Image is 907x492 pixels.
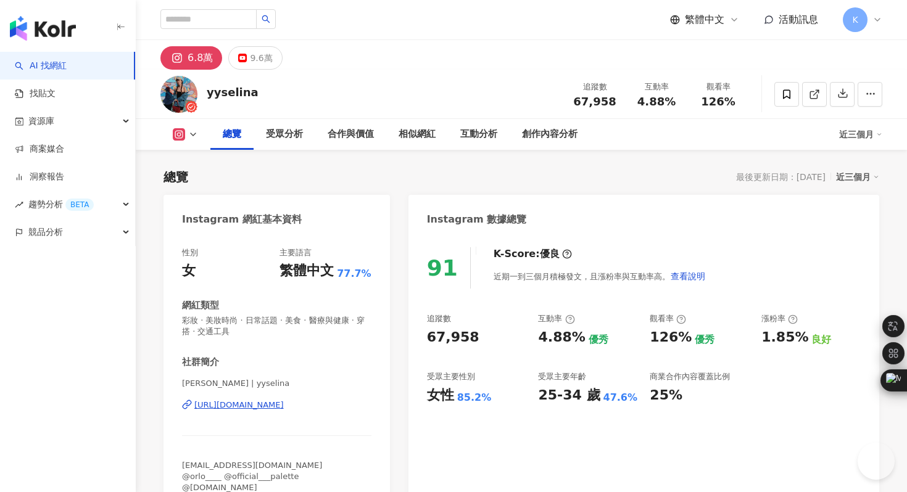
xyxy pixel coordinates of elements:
[457,391,492,404] div: 85.2%
[182,461,322,492] span: [EMAIL_ADDRESS][DOMAIN_NAME] @orlo____ @official___palette @[DOMAIN_NAME]
[207,84,259,100] div: yyselina
[701,96,735,108] span: 126%
[328,127,374,142] div: 合作與價值
[540,247,560,261] div: 優良
[695,81,742,93] div: 觀看率
[28,191,94,218] span: 趨勢分析
[852,13,858,27] span: K
[194,400,284,411] div: [URL][DOMAIN_NAME]
[337,267,371,281] span: 77.7%
[494,247,572,261] div: K-Score :
[603,391,638,404] div: 47.6%
[695,333,714,346] div: 優秀
[761,313,798,324] div: 漲粉率
[858,443,895,480] iframe: Help Scout Beacon - Open
[15,143,64,155] a: 商案媒合
[522,127,578,142] div: 創作內容分析
[182,356,219,369] div: 社群簡介
[15,171,64,183] a: 洞察報告
[538,313,574,324] div: 互動率
[670,264,706,289] button: 查看說明
[164,168,188,186] div: 總覽
[538,386,600,405] div: 25-34 歲
[650,371,730,382] div: 商業合作內容覆蓋比例
[427,255,458,281] div: 91
[399,127,436,142] div: 相似網紅
[280,247,312,258] div: 主要語言
[65,199,94,211] div: BETA
[633,81,680,93] div: 互動率
[650,328,692,347] div: 126%
[573,95,616,108] span: 67,958
[266,127,303,142] div: 受眾分析
[538,371,586,382] div: 受眾主要年齡
[538,328,585,347] div: 4.88%
[160,46,222,70] button: 6.8萬
[182,400,371,411] a: [URL][DOMAIN_NAME]
[28,218,63,246] span: 競品分析
[736,172,826,182] div: 最後更新日期：[DATE]
[250,49,272,67] div: 9.6萬
[671,271,705,281] span: 查看說明
[427,328,479,347] div: 67,958
[761,328,808,347] div: 1.85%
[427,313,451,324] div: 追蹤數
[188,49,213,67] div: 6.8萬
[182,261,196,281] div: 女
[280,261,334,281] div: 繁體中文
[182,247,198,258] div: 性別
[811,333,831,346] div: 良好
[650,386,682,405] div: 25%
[15,60,67,72] a: searchAI 找網紅
[15,200,23,209] span: rise
[650,313,686,324] div: 觀看率
[460,127,497,142] div: 互動分析
[637,96,676,108] span: 4.88%
[182,315,371,337] span: 彩妝 · 美妝時尚 · 日常話題 · 美食 · 醫療與健康 · 穿搭 · 交通工具
[262,15,270,23] span: search
[571,81,618,93] div: 追蹤數
[15,88,56,100] a: 找貼文
[589,333,608,346] div: 優秀
[427,371,475,382] div: 受眾主要性別
[160,76,197,113] img: KOL Avatar
[223,127,241,142] div: 總覽
[836,169,879,185] div: 近三個月
[427,213,527,226] div: Instagram 數據總覽
[779,14,818,25] span: 活動訊息
[10,16,76,41] img: logo
[494,264,706,289] div: 近期一到三個月積極發文，且漲粉率與互動率高。
[182,378,371,389] span: [PERSON_NAME] | yyselina
[182,299,219,312] div: 網紅類型
[839,125,882,144] div: 近三個月
[182,213,302,226] div: Instagram 網紅基本資料
[427,386,454,405] div: 女性
[228,46,282,70] button: 9.6萬
[685,13,724,27] span: 繁體中文
[28,107,54,135] span: 資源庫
